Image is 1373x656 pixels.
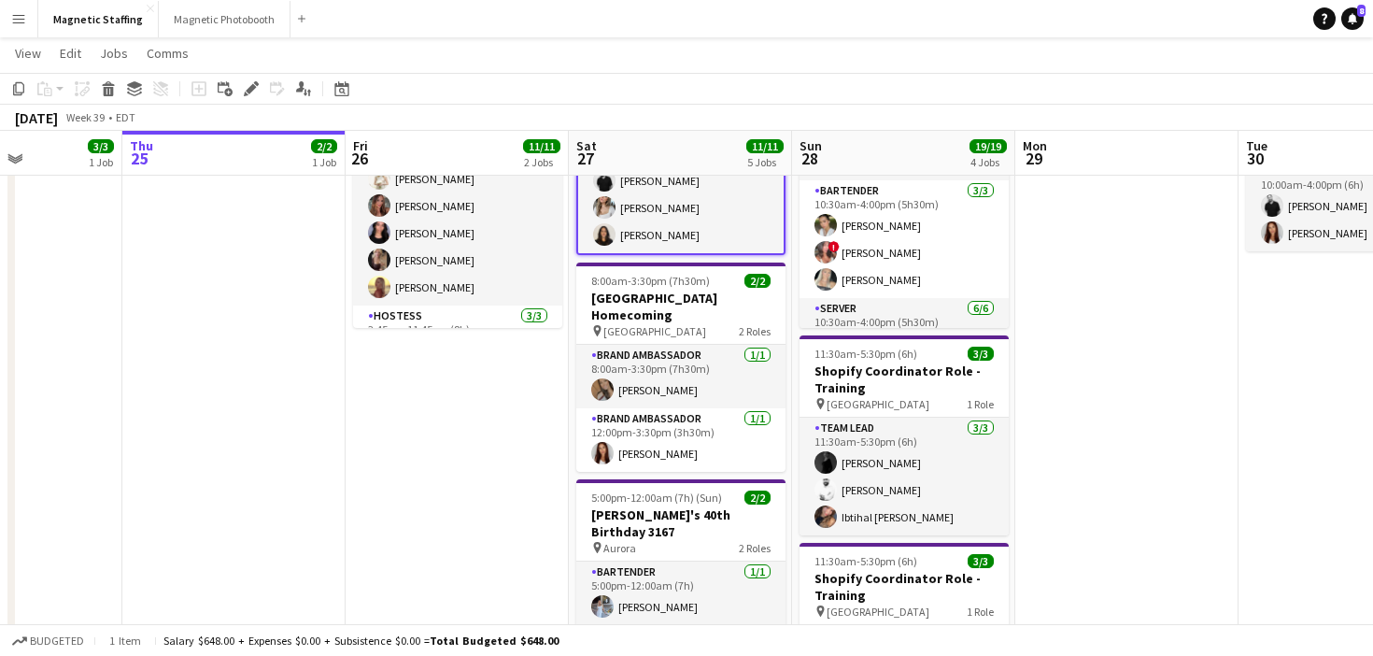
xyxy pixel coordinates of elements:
[603,324,706,338] span: [GEOGRAPHIC_DATA]
[814,347,917,361] span: 11:30am-5:30pm (6h)
[591,274,710,288] span: 8:00am-3:30pm (7h30m)
[1020,148,1047,169] span: 29
[573,148,597,169] span: 27
[163,634,559,648] div: Salary $648.00 + Expenses $0.00 + Subsistence $0.00 =
[139,41,196,65] a: Comms
[92,41,135,65] a: Jobs
[159,1,290,37] button: Magnetic Photobooth
[578,135,784,253] app-card-role: Brand Ambassador3/38:00am-4:00pm (8h)[PERSON_NAME][PERSON_NAME][PERSON_NAME]
[312,155,336,169] div: 1 Job
[746,139,784,153] span: 11/11
[523,139,560,153] span: 11/11
[30,635,84,648] span: Budgeted
[968,347,994,361] span: 3/3
[814,554,917,568] span: 11:30am-5:30pm (6h)
[1357,5,1366,17] span: 8
[576,137,597,154] span: Sat
[15,45,41,62] span: View
[353,51,562,328] app-job-card: 3:45pm-11:45pm (8h)8/8Women Empowerment Awards 3045 [GEOGRAPHIC_DATA]2 RolesBrand Ambassador5/53:...
[353,137,368,154] span: Fri
[89,155,113,169] div: 1 Job
[103,634,148,648] span: 1 item
[130,137,153,154] span: Thu
[739,541,771,555] span: 2 Roles
[591,491,722,505] span: 5:00pm-12:00am (7h) (Sun)
[739,324,771,338] span: 2 Roles
[800,180,1009,298] app-card-role: Bartender3/310:30am-4:00pm (5h30m)[PERSON_NAME]![PERSON_NAME][PERSON_NAME]
[970,139,1007,153] span: 19/19
[1341,7,1364,30] a: 8
[311,139,337,153] span: 2/2
[827,605,929,619] span: [GEOGRAPHIC_DATA]
[100,45,128,62] span: Jobs
[38,1,159,37] button: Magnetic Staffing
[968,554,994,568] span: 3/3
[603,541,636,555] span: Aurora
[800,570,1009,604] h3: Shopify Coordinator Role - Training
[576,562,786,625] app-card-role: Bartender1/15:00pm-12:00am (7h)[PERSON_NAME]
[353,134,562,306] app-card-role: Brand Ambassador5/53:45pm-9:45pm (6h)[PERSON_NAME][PERSON_NAME][PERSON_NAME][PERSON_NAME][PERSON_...
[1246,137,1267,154] span: Tue
[828,241,840,252] span: !
[800,363,1009,396] h3: Shopify Coordinator Role - Training
[116,110,135,124] div: EDT
[52,41,89,65] a: Edit
[353,306,562,429] app-card-role: Hostess3/33:45pm-11:45pm (8h)
[1023,137,1047,154] span: Mon
[9,631,87,651] button: Budgeted
[970,155,1006,169] div: 4 Jobs
[88,139,114,153] span: 3/3
[747,155,783,169] div: 5 Jobs
[800,137,822,154] span: Sun
[147,45,189,62] span: Comms
[62,110,108,124] span: Week 39
[800,418,1009,535] app-card-role: Team Lead3/311:30am-5:30pm (6h)[PERSON_NAME][PERSON_NAME]Ibtihal [PERSON_NAME]
[827,397,929,411] span: [GEOGRAPHIC_DATA]
[800,51,1009,328] app-job-card: 10:15am-4:30pm (6h15m)10/10RIDE Activation 3158 Westlin Farms3 RolesTeam Lead1/110:15am-4:30pm (6...
[15,108,58,127] div: [DATE]
[127,148,153,169] span: 25
[800,298,1009,497] app-card-role: Server6/610:30am-4:00pm (5h30m)
[60,45,81,62] span: Edit
[576,506,786,540] h3: [PERSON_NAME]'s 40th Birthday 3167
[576,290,786,323] h3: [GEOGRAPHIC_DATA] Homecoming
[524,155,559,169] div: 2 Jobs
[576,408,786,472] app-card-role: Brand Ambassador1/112:00pm-3:30pm (3h30m)[PERSON_NAME]
[350,148,368,169] span: 26
[7,41,49,65] a: View
[967,605,994,619] span: 1 Role
[1243,148,1267,169] span: 30
[800,335,1009,535] app-job-card: 11:30am-5:30pm (6h)3/3Shopify Coordinator Role - Training [GEOGRAPHIC_DATA]1 RoleTeam Lead3/311:3...
[576,345,786,408] app-card-role: Brand Ambassador1/18:00am-3:30pm (7h30m)[PERSON_NAME]
[967,397,994,411] span: 1 Role
[576,263,786,472] app-job-card: 8:00am-3:30pm (7h30m)2/2[GEOGRAPHIC_DATA] Homecoming [GEOGRAPHIC_DATA]2 RolesBrand Ambassador1/18...
[430,634,559,648] span: Total Budgeted $648.00
[744,491,771,505] span: 2/2
[744,274,771,288] span: 2/2
[797,148,822,169] span: 28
